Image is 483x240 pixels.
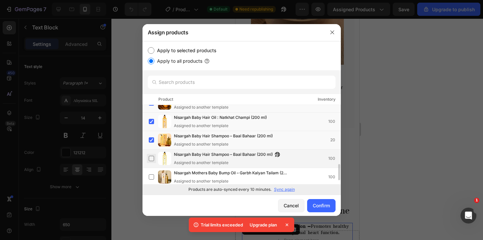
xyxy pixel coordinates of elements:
div: Assigned to another template [174,141,283,147]
img: product-img [158,115,171,128]
button: Dot [83,137,87,141]
label: Apply to selected products [154,47,216,54]
div: /> [142,41,341,195]
h2: Benefits of CardioImmune [7,186,117,200]
button: Dot [70,137,74,141]
iframe: Intercom live chat [461,208,476,223]
button: Confirm [307,199,336,212]
img: product-img [158,170,171,184]
span: Nisargah Baby Hair Shampoo – Baal Bahaar (200 ml) [174,133,273,140]
span: Garlic is a nutritious and medicinal plant that can boost your immune system, lower blood pressur... [17,58,107,97]
div: 100 [328,174,341,180]
input: Search products [148,76,336,89]
div: Product [158,96,173,103]
p: Trial limits exceeded [201,222,243,228]
span: 1 [474,198,479,203]
button: Dot [37,137,41,141]
button: Dot [57,137,61,141]
span: Nisargah Baby Hair Shampoo – Baal Bahaar (200 ml) [174,151,273,158]
div: Assigned to another template [174,178,300,184]
div: Assigned to another template [174,160,283,166]
div: Confirm [313,202,330,209]
button: Dot [77,137,81,141]
div: Inventory [318,96,336,103]
div: 100 [328,155,341,162]
img: product-img [158,152,171,165]
div: 20 [330,137,341,143]
div: Cancel [284,202,299,209]
label: Apply to all products [154,57,202,65]
p: Products are auto-synced every 10 minutes. [188,187,271,192]
button: Dot [63,137,67,141]
div: Assign products [142,24,324,41]
div: 100 [328,118,341,125]
div: Drop element here [49,219,84,224]
button: Dot [50,137,54,141]
button: Dot [44,137,48,141]
span: Nisargah Baby Hair Oil : Natkhat Champi (200 ml) [174,114,267,121]
h3: Garlic [16,46,108,56]
div: Assigned to another template [174,104,280,110]
button: Cancel [278,199,304,212]
span: Nisargah Mothers Baby Bump Oil – Garbh Kalyan Tailam (200 ml) [174,170,289,177]
img: product-img [158,133,171,147]
div: Assigned to another template [174,123,277,129]
div: Upgrade plan [246,220,281,229]
p: Sync again [274,187,295,192]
